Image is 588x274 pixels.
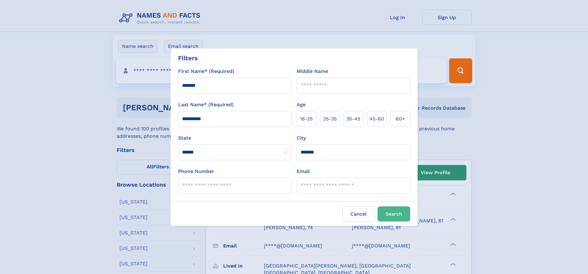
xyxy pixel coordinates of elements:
[346,115,360,123] span: 35‑45
[297,134,306,142] label: City
[342,206,375,221] label: Cancel
[178,134,292,142] label: State
[377,206,410,221] button: Search
[396,115,405,123] span: 60+
[323,115,337,123] span: 25‑35
[178,68,234,75] label: First Name* (Required)
[297,168,310,175] label: Email
[297,101,306,108] label: Age
[178,168,214,175] label: Phone Number
[369,115,384,123] span: 45‑60
[300,115,313,123] span: 18‑25
[297,68,328,75] label: Middle Name
[178,101,234,108] label: Last Name* (Required)
[178,53,198,63] div: Filters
